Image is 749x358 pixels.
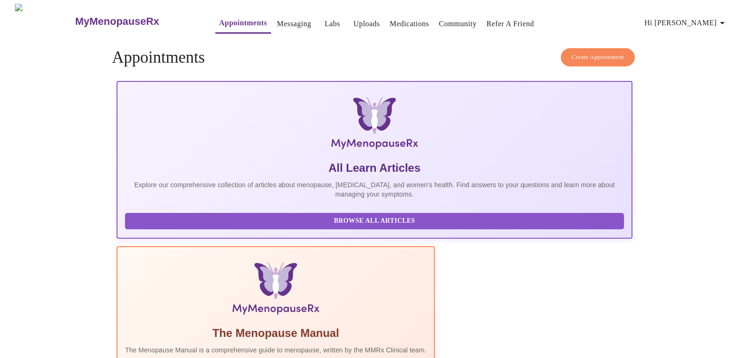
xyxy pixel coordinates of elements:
button: Browse All Articles [125,213,624,229]
h5: All Learn Articles [125,161,624,175]
button: Community [435,15,481,33]
span: Browse All Articles [134,215,615,227]
a: Medications [389,17,429,30]
span: Hi [PERSON_NAME] [645,16,728,29]
h4: Appointments [112,48,637,67]
span: Create Appointment [572,52,624,63]
a: Labs [324,17,340,30]
button: Create Appointment [561,48,635,66]
button: Uploads [350,15,384,33]
img: MyMenopauseRx Logo [203,97,547,153]
a: Community [439,17,477,30]
p: The Menopause Manual is a comprehensive guide to menopause, written by the MMRx Clinical team. [125,345,426,355]
a: Refer a Friend [486,17,534,30]
button: Appointments [215,14,271,34]
button: Medications [386,15,433,33]
a: Browse All Articles [125,216,626,224]
button: Labs [317,15,347,33]
a: Messaging [277,17,311,30]
button: Hi [PERSON_NAME] [641,14,732,32]
h5: The Menopause Manual [125,326,426,341]
button: Messaging [273,15,315,33]
a: Uploads [353,17,380,30]
h3: MyMenopauseRx [75,15,159,28]
img: Menopause Manual [173,262,378,318]
button: Refer a Friend [483,15,538,33]
a: Appointments [219,16,267,29]
img: MyMenopauseRx Logo [15,4,74,39]
a: MyMenopauseRx [74,5,197,38]
p: Explore our comprehensive collection of articles about menopause, [MEDICAL_DATA], and women's hea... [125,180,624,199]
